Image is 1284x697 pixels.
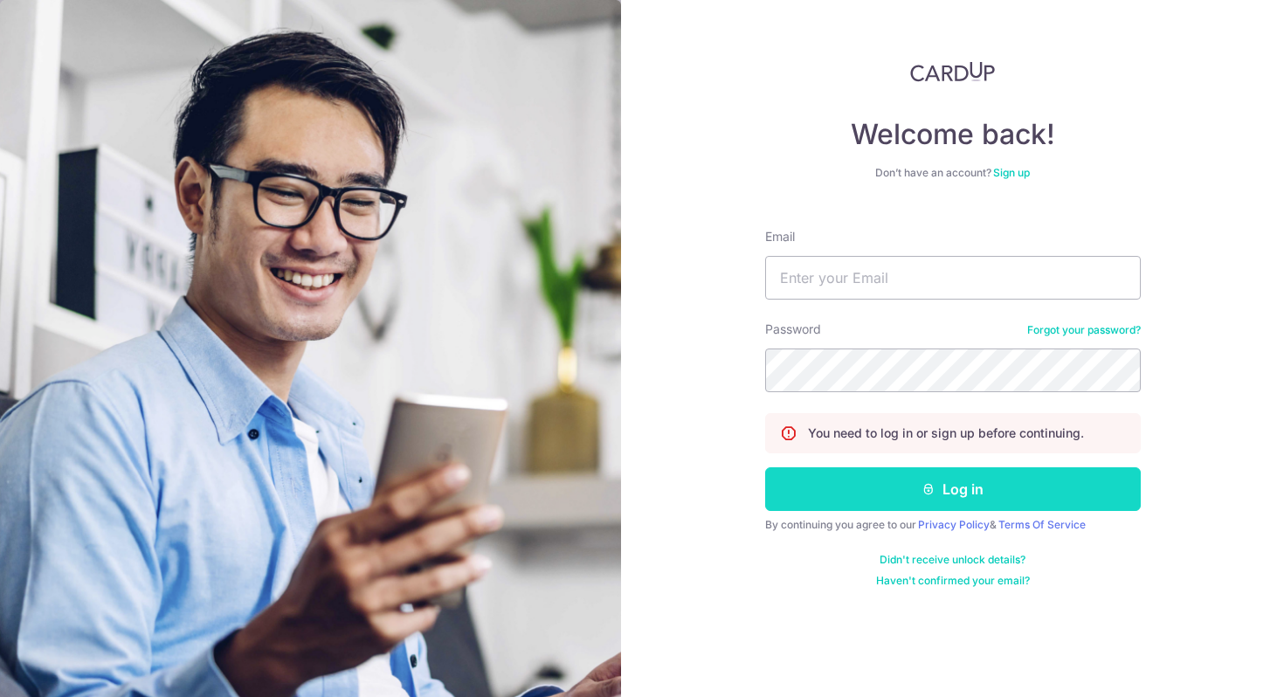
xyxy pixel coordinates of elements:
a: Didn't receive unlock details? [880,553,1025,567]
img: CardUp Logo [910,61,996,82]
input: Enter your Email [765,256,1141,300]
label: Email [765,228,795,245]
div: Don’t have an account? [765,166,1141,180]
p: You need to log in or sign up before continuing. [808,424,1084,442]
a: Haven't confirmed your email? [876,574,1030,588]
a: Sign up [993,166,1030,179]
button: Log in [765,467,1141,511]
a: Forgot your password? [1027,323,1141,337]
a: Privacy Policy [918,518,990,531]
h4: Welcome back! [765,117,1141,152]
label: Password [765,321,821,338]
a: Terms Of Service [998,518,1086,531]
div: By continuing you agree to our & [765,518,1141,532]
